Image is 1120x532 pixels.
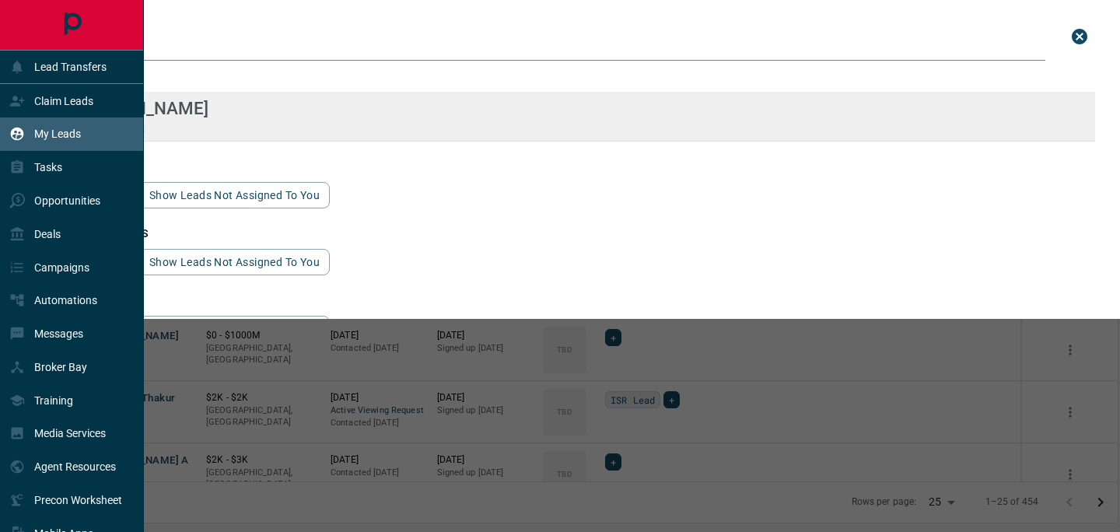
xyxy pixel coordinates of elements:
button: show leads not assigned to you [139,249,330,275]
h3: name matches [59,70,1095,82]
h3: email matches [59,160,1095,173]
h3: id matches [59,294,1095,306]
button: close search bar [1064,21,1095,52]
button: show leads not assigned to you [139,182,330,208]
button: show leads not assigned to you [139,316,330,342]
h3: phone matches [59,227,1095,240]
